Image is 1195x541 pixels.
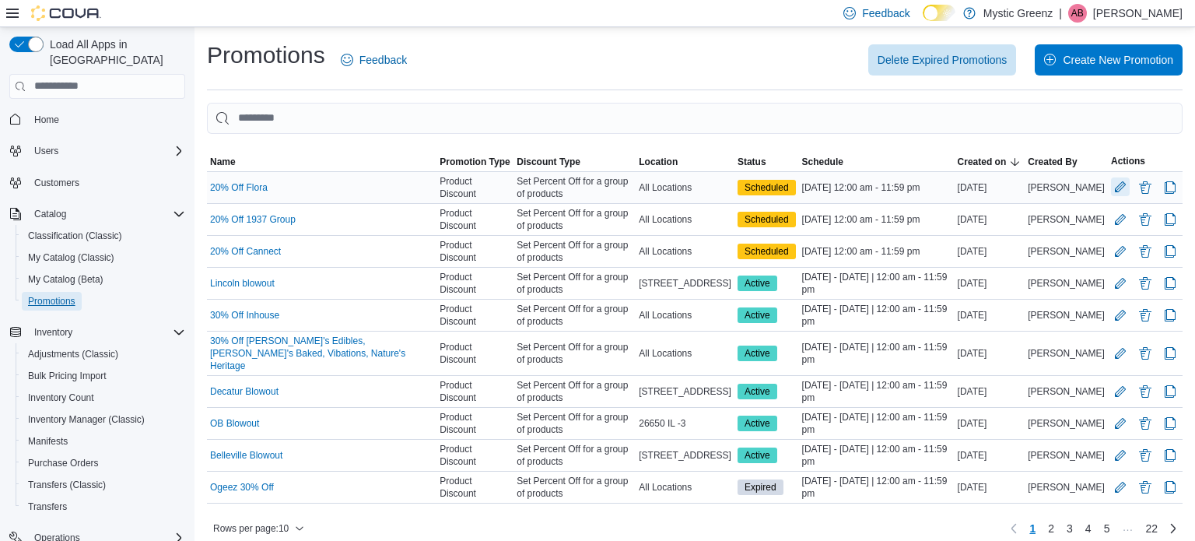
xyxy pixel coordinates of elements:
[34,114,59,126] span: Home
[1079,516,1098,541] a: Page 4 of 22
[1111,382,1130,401] button: Edit Promotion
[207,40,325,71] h1: Promotions
[1104,521,1110,536] span: 5
[745,181,789,195] span: Scheduled
[802,411,951,436] span: [DATE] - [DATE] | 12:00 am - 11:59 pm
[734,153,799,171] button: Status
[738,276,777,291] span: Active
[1161,178,1179,197] button: Clone Promotion
[738,448,777,463] span: Active
[28,435,68,448] span: Manifests
[802,475,951,500] span: [DATE] - [DATE] | 12:00 am - 11:59 pm
[440,443,510,468] span: Product Discount
[1035,44,1183,76] button: Create New Promotion
[1161,210,1179,229] button: Clone Promotion
[22,497,73,516] a: Transfers
[207,519,310,538] button: Rows per page:10
[440,379,510,404] span: Product Discount
[1161,306,1179,325] button: Clone Promotion
[983,4,1053,23] p: Mystic Greenz
[16,452,191,474] button: Purchase Orders
[1161,274,1179,293] button: Clone Promotion
[1028,481,1105,494] span: [PERSON_NAME]
[16,474,191,496] button: Transfers (Classic)
[799,153,955,171] button: Schedule
[28,251,114,264] span: My Catalog (Classic)
[440,207,510,232] span: Product Discount
[28,392,94,404] span: Inventory Count
[3,140,191,162] button: Users
[16,269,191,290] button: My Catalog (Beta)
[1004,516,1183,541] nav: Pagination for table:
[1028,449,1105,462] span: [PERSON_NAME]
[440,175,510,200] span: Product Discount
[34,145,58,157] span: Users
[745,346,770,360] span: Active
[1145,521,1158,536] span: 22
[1067,521,1073,536] span: 3
[802,379,951,404] span: [DATE] - [DATE] | 12:00 am - 11:59 pm
[513,236,636,267] div: Set Percent Off for a group of products
[1136,446,1155,465] button: Delete Promotion
[1111,242,1130,261] button: Edit Promotion
[210,156,236,168] span: Name
[1136,242,1155,261] button: Delete Promotion
[436,153,513,171] button: Promotion Type
[639,156,678,168] span: Location
[28,413,145,426] span: Inventory Manager (Classic)
[440,156,510,168] span: Promotion Type
[1042,516,1060,541] a: Page 2 of 22
[22,476,185,494] span: Transfers (Classic)
[878,52,1008,68] span: Delete Expired Promotions
[3,321,191,343] button: Inventory
[210,245,281,258] a: 20% Off Cannect
[955,153,1025,171] button: Created on
[955,382,1025,401] div: [DATE]
[517,156,580,168] span: Discount Type
[28,174,86,192] a: Customers
[958,156,1007,168] span: Created on
[639,481,692,494] span: All Locations
[22,388,100,407] a: Inventory Count
[802,181,920,194] span: [DATE] 12:00 am - 11:59 pm
[802,303,951,328] span: [DATE] - [DATE] | 12:00 am - 11:59 pm
[1111,446,1130,465] button: Edit Promotion
[513,300,636,331] div: Set Percent Off for a group of products
[28,111,65,129] a: Home
[745,276,770,290] span: Active
[440,411,510,436] span: Product Discount
[28,348,118,360] span: Adjustments (Classic)
[1136,274,1155,293] button: Delete Promotion
[28,273,103,286] span: My Catalog (Beta)
[1098,516,1116,541] a: Page 5 of 22
[3,203,191,225] button: Catalog
[1063,52,1173,68] span: Create New Promotion
[210,213,296,226] a: 20% Off 1937 Group
[440,341,510,366] span: Product Discount
[955,478,1025,497] div: [DATE]
[22,367,185,385] span: Bulk Pricing Import
[22,476,112,494] a: Transfers (Classic)
[22,454,105,472] a: Purchase Orders
[16,290,191,312] button: Promotions
[22,248,121,267] a: My Catalog (Classic)
[1111,414,1130,433] button: Edit Promotion
[210,449,282,462] a: Belleville Blowout
[1093,4,1183,23] p: [PERSON_NAME]
[738,480,783,495] span: Expired
[1136,178,1155,197] button: Delete Promotion
[1023,516,1164,541] ul: Pagination for table:
[1164,519,1183,538] a: Next page
[955,306,1025,325] div: [DATE]
[22,388,185,407] span: Inventory Count
[16,365,191,387] button: Bulk Pricing Import
[738,180,796,195] span: Scheduled
[210,335,433,372] a: 30% Off [PERSON_NAME]'s Edibles, [PERSON_NAME]'s Baked, Vibations, Nature's Heritage
[955,274,1025,293] div: [DATE]
[639,277,731,290] span: [STREET_ADDRESS]
[1111,306,1130,325] button: Edit Promotion
[745,244,789,258] span: Scheduled
[738,244,796,259] span: Scheduled
[22,270,185,289] span: My Catalog (Beta)
[1136,414,1155,433] button: Delete Promotion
